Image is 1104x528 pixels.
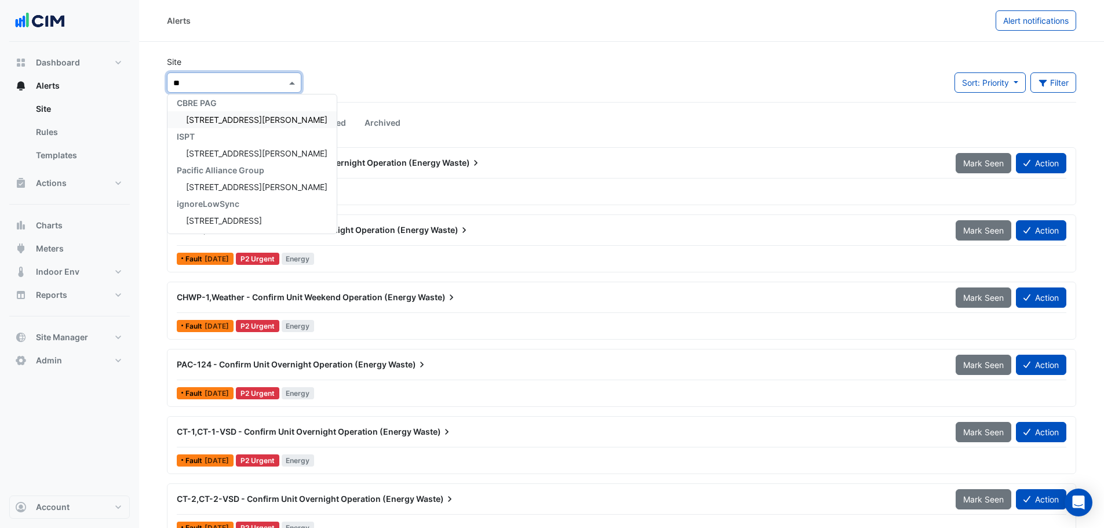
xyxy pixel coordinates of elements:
div: Alerts [9,97,130,172]
span: Mark Seen [963,494,1004,504]
span: Meters [36,243,64,254]
button: Mark Seen [956,287,1011,308]
span: CHWP-1,Weather - Confirm Unit Weekend Operation (Energy [177,292,416,302]
a: Archived [355,112,410,133]
span: Fault [185,256,205,263]
span: Waste) [442,157,482,169]
span: Mark Seen [963,427,1004,437]
span: Waste) [413,426,453,438]
button: Site Manager [9,326,130,349]
span: Pacific Alliance Group [177,165,264,175]
div: P2 Urgent [236,387,279,399]
a: Rules [27,121,130,144]
span: Alerts [36,80,60,92]
span: CBRE PAG [177,98,217,108]
span: Waste) [416,493,456,505]
span: Admin [36,355,62,366]
span: Reports [36,289,67,301]
span: CT-1,CT-1-VSD - Confirm Unit Overnight Operation (Energy [177,427,411,436]
span: Energy [282,320,315,332]
span: Dashboard [36,57,80,68]
app-icon: Dashboard [15,57,27,68]
span: ISPT [177,132,195,141]
button: Charts [9,214,130,237]
button: Indoor Env [9,260,130,283]
button: Action [1016,489,1066,509]
app-icon: Reports [15,289,27,301]
button: Mark Seen [956,422,1011,442]
span: Account [36,501,70,513]
span: Mark Seen [963,225,1004,235]
span: Mark Seen [963,158,1004,168]
button: Mark Seen [956,489,1011,509]
span: Waste) [388,359,428,370]
span: [STREET_ADDRESS][PERSON_NAME] [186,148,327,158]
app-icon: Site Manager [15,332,27,343]
span: Fault [185,390,205,397]
button: Action [1016,153,1066,173]
span: Energy [282,253,315,265]
button: Alerts [9,74,130,97]
span: Wed 24-Sep-2025 00:00 AEST [205,389,229,398]
span: PAC-124 - Confirm Unit Overnight Operation (Energy [177,359,387,369]
app-icon: Meters [15,243,27,254]
span: Energy [282,387,315,399]
div: P2 Urgent [236,454,279,467]
div: P2 Urgent [236,320,279,332]
span: CT-2,CT-2-VSD - Confirm Unit Overnight Operation (Energy [177,494,414,504]
span: [STREET_ADDRESS] [186,216,262,225]
span: Charts [36,220,63,231]
div: Alerts [167,14,191,27]
button: Action [1016,355,1066,375]
button: Dashboard [9,51,130,74]
button: Filter [1030,72,1077,93]
button: Alert notifications [996,10,1076,31]
span: Mark Seen [963,360,1004,370]
button: Sort: Priority [954,72,1026,93]
span: [STREET_ADDRESS][PERSON_NAME] [186,115,327,125]
button: Mark Seen [956,355,1011,375]
span: Actions [36,177,67,189]
app-icon: Actions [15,177,27,189]
span: Alert notifications [1003,16,1069,26]
button: Action [1016,422,1066,442]
app-icon: Indoor Env [15,266,27,278]
app-icon: Admin [15,355,27,366]
span: Mark Seen [963,293,1004,303]
div: Options List [167,94,337,234]
button: Admin [9,349,130,372]
span: Fault [185,457,205,464]
button: Reports [9,283,130,307]
span: Sort: Priority [962,78,1009,88]
button: Meters [9,237,130,260]
label: Site [167,56,181,68]
span: Waste) [431,224,470,236]
span: Tue 09-Sep-2025 00:00 AEST [205,456,229,465]
span: Site Manager [36,332,88,343]
a: Templates [27,144,130,167]
span: [STREET_ADDRESS][PERSON_NAME] [186,182,327,192]
button: Mark Seen [956,153,1011,173]
a: Site [27,97,130,121]
button: Account [9,496,130,519]
app-icon: Alerts [15,80,27,92]
button: Mark Seen [956,220,1011,241]
span: Indoor Env [36,266,79,278]
span: Sat 27-Sep-2025 00:00 AEST [205,254,229,263]
span: Fault [185,323,205,330]
img: Company Logo [14,9,66,32]
div: Open Intercom Messenger [1065,489,1092,516]
span: ignoreLowSync [177,199,239,209]
button: Action [1016,220,1066,241]
button: Action [1016,287,1066,308]
app-icon: Charts [15,220,27,231]
span: Sat 27-Sep-2025 00:00 AEST [205,322,229,330]
button: Actions [9,172,130,195]
span: Waste) [418,292,457,303]
span: Energy [282,454,315,467]
div: P2 Urgent [236,253,279,265]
